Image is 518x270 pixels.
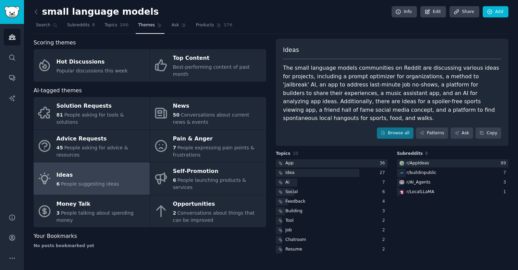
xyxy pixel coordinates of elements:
span: 45 [57,145,63,150]
div: r/ AI_Agents [407,179,431,186]
a: Search [34,20,60,34]
span: People expressing pain points & frustrations [173,145,255,158]
a: AI_Agentsr/AI_Agents3 [397,178,509,187]
span: 176 [224,22,233,28]
a: Browse all [377,127,414,139]
div: Solution Requests [57,101,146,112]
div: 89 [501,160,508,166]
span: People talking about spending money [57,210,134,223]
span: Products [196,22,214,28]
span: 3 [57,210,60,216]
div: The small language models communities on Reddit are discussing various ideas for projects, includ... [283,64,501,123]
div: Ideas [57,170,119,180]
span: Your Bookmarks [34,232,77,241]
a: Ideas6People suggesting ideas [34,162,150,195]
span: People launching products & services [173,177,246,190]
a: Info [392,6,417,18]
div: 7 [382,179,387,186]
span: Topics [276,151,291,157]
span: Subreddits [397,151,423,157]
div: 3 [382,208,387,214]
button: Copy [476,127,501,139]
a: App36 [276,159,387,168]
a: Share [449,6,479,18]
div: Self-Promotion [173,166,263,177]
a: Ask [451,127,473,139]
span: Popular discussions this week [57,68,128,73]
a: Edit [420,6,446,18]
div: r/ AppIdeas [407,160,429,166]
span: People asking for advice & resources [57,145,128,158]
span: Subreddits [67,22,90,28]
a: Hot DiscussionsPopular discussions this week [34,49,150,82]
a: Top ContentBest-performing content of past month [150,49,266,82]
div: Idea [285,170,294,176]
div: 2 [382,218,387,224]
div: 27 [380,170,387,176]
img: buildinpublic [399,171,404,175]
div: News [173,101,263,112]
a: Social6 [276,188,387,197]
span: Conversations about current news & events [173,112,249,125]
a: buildinpublicr/buildinpublic7 [397,169,509,177]
div: App [285,160,294,166]
a: Ask [169,20,189,34]
span: 2 [173,210,176,216]
div: Ai [285,179,289,186]
div: Opportunities [173,199,263,210]
span: Ask [172,22,179,28]
img: GummySearch logo [4,6,20,18]
a: Job2 [276,226,387,235]
div: r/ buildinpublic [407,170,436,176]
span: People suggesting ideas [61,181,119,187]
div: Advice Requests [57,133,146,144]
span: Topics [104,22,117,28]
span: Best-performing content of past month [173,64,250,77]
div: Tool [285,218,294,224]
div: 2 [382,227,387,233]
div: r/ LocalLLaMA [407,189,434,195]
div: No posts bookmarked yet [34,243,266,249]
img: AppIdeas [399,161,404,166]
a: LocalLLaMAr/LocalLLaMA1 [397,188,509,197]
a: Self-Promotion6People launching products & services [150,162,266,195]
a: Chatroom2 [276,236,387,244]
span: Conversations about things that can be improved [173,210,255,223]
span: Search [36,22,50,28]
img: LocalLLaMA [399,190,404,194]
div: 7 [503,170,508,176]
a: Themes [136,20,164,34]
div: Top Content [173,53,263,64]
div: Hot Discussions [57,56,128,67]
span: 81 [57,112,63,118]
span: Scoring themes [34,39,76,47]
a: Solution Requests81People asking for tools & solutions [34,97,150,130]
span: 200 [120,22,129,28]
span: 50 [173,112,180,118]
span: 7 [173,145,176,150]
span: Ideas [283,46,299,54]
a: Topics200 [102,20,131,34]
a: Advice Requests45People asking for advice & resources [34,130,150,162]
div: Money Talk [57,199,146,210]
div: 36 [380,160,387,166]
div: Social [285,189,298,195]
a: Feedback4 [276,198,387,206]
div: Chatroom [285,237,306,243]
div: 2 [382,246,387,253]
a: AppIdeasr/AppIdeas89 [397,159,509,168]
a: Opportunities2Conversations about things that can be improved [150,195,266,228]
span: People asking for tools & solutions [57,112,124,125]
a: Pain & Anger7People expressing pain points & frustrations [150,130,266,162]
a: Subreddits8 [65,20,97,34]
a: Products176 [194,20,235,34]
div: 2 [382,237,387,243]
div: 4 [382,199,387,205]
span: 6 [173,177,176,183]
span: 8 [92,22,95,28]
div: Pain & Anger [173,133,263,144]
span: 6 [57,181,60,187]
div: Job [285,227,292,233]
a: Patterns [416,127,448,139]
div: 6 [382,189,387,195]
